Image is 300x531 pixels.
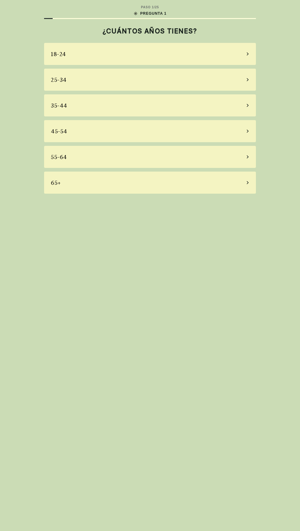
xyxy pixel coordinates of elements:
div: 55-64 [51,153,67,161]
div: 65+ [51,179,61,187]
div: 25-34 [51,76,67,84]
div: 35-44 [51,101,67,110]
div: PASO 1 / 25 [141,5,159,9]
h2: ¿CUÁNTOS AÑOS TIENES? [44,27,256,35]
div: PREGUNTA 1 [133,11,167,16]
div: 45-54 [51,127,67,135]
div: 18-24 [51,50,66,58]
